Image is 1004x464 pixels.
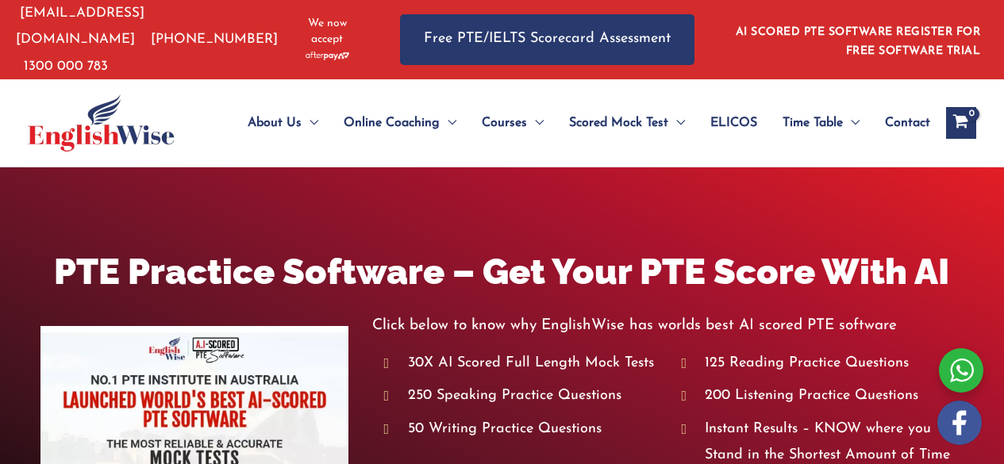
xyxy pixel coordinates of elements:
[302,95,318,151] span: Menu Toggle
[681,383,964,409] li: 200 Listening Practice Questions
[469,95,556,151] a: CoursesMenu Toggle
[885,95,930,151] span: Contact
[151,33,278,46] a: [PHONE_NUMBER]
[726,13,988,65] aside: Header Widget 1
[24,59,108,73] a: 1300 000 783
[946,107,976,139] a: View Shopping Cart, empty
[556,95,698,151] a: Scored Mock TestMenu Toggle
[668,95,685,151] span: Menu Toggle
[527,95,544,151] span: Menu Toggle
[372,313,964,339] p: Click below to know why EnglishWise has worlds best AI scored PTE software
[698,95,770,151] a: ELICOS
[569,95,668,151] span: Scored Mock Test
[872,95,930,151] a: Contact
[681,351,964,377] li: 125 Reading Practice Questions
[306,52,349,60] img: Afterpay-Logo
[235,95,331,151] a: About UsMenu Toggle
[783,95,843,151] span: Time Table
[710,95,757,151] span: ELICOS
[440,95,456,151] span: Menu Toggle
[344,95,440,151] span: Online Coaching
[384,416,667,443] li: 50 Writing Practice Questions
[770,95,872,151] a: Time TableMenu Toggle
[400,14,694,64] a: Free PTE/IELTS Scorecard Assessment
[248,95,302,151] span: About Us
[843,95,860,151] span: Menu Toggle
[482,95,527,151] span: Courses
[736,26,981,57] a: AI SCORED PTE SOFTWARE REGISTER FOR FREE SOFTWARE TRIAL
[28,94,175,151] img: cropped-ew-logo
[210,95,930,151] nav: Site Navigation: Main Menu
[40,247,964,297] h1: PTE Practice Software – Get Your PTE Score With AI
[331,95,469,151] a: Online CoachingMenu Toggle
[294,16,360,48] span: We now accept
[384,383,667,409] li: 250 Speaking Practice Questions
[937,401,982,445] img: white-facebook.png
[16,6,144,46] a: [EMAIL_ADDRESS][DOMAIN_NAME]
[384,351,667,377] li: 30X AI Scored Full Length Mock Tests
